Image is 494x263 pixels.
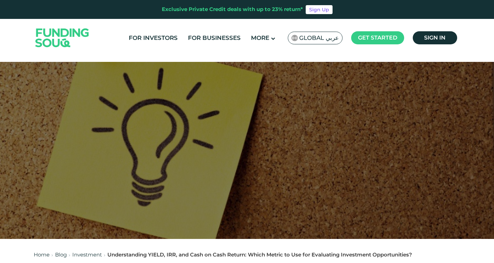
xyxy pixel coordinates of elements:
[127,32,179,44] a: For Investors
[34,251,50,258] a: Home
[162,6,303,13] div: Exclusive Private Credit deals with up to 23% return*
[424,34,445,41] span: Sign in
[186,32,242,44] a: For Businesses
[29,20,96,55] img: Logo
[251,34,269,41] span: More
[299,34,339,42] span: Global عربي
[413,31,457,44] a: Sign in
[107,251,412,259] div: Understanding YIELD, IRR, and Cash on Cash Return: Which Metric to Use for Evaluating Investment ...
[358,34,397,41] span: Get started
[306,5,333,14] a: Sign Up
[55,251,67,258] a: Blog
[72,251,102,258] a: Investment
[292,35,298,41] img: SA Flag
